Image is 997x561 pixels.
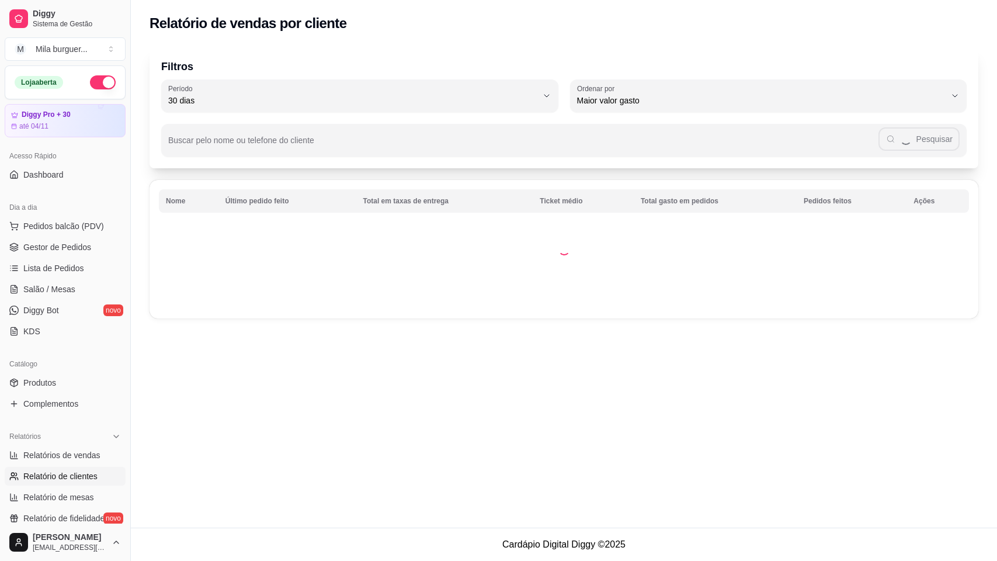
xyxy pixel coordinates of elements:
[168,95,537,106] span: 30 dias
[23,398,78,410] span: Complementos
[22,110,71,119] article: Diggy Pro + 30
[23,377,56,389] span: Produtos
[23,262,84,274] span: Lista de Pedidos
[23,283,75,295] span: Salão / Mesas
[577,84,619,93] label: Ordenar por
[19,122,48,131] article: até 04/11
[5,446,126,465] a: Relatórios de vendas
[5,488,126,507] a: Relatório de mesas
[23,491,94,503] span: Relatório de mesas
[36,43,88,55] div: Mila burguer ...
[5,394,126,413] a: Complementos
[5,104,126,137] a: Diggy Pro + 30até 04/11
[5,37,126,61] button: Select a team
[168,84,196,93] label: Período
[33,532,107,543] span: [PERSON_NAME]
[150,14,347,33] h2: Relatório de vendas por cliente
[33,9,121,19] span: Diggy
[23,304,59,316] span: Diggy Bot
[5,217,126,236] button: Pedidos balcão (PDV)
[23,449,100,461] span: Relatórios de vendas
[33,543,107,552] span: [EMAIL_ADDRESS][DOMAIN_NAME]
[23,220,104,232] span: Pedidos balcão (PDV)
[5,509,126,528] a: Relatório de fidelidadenovo
[570,79,967,112] button: Ordenar porMaior valor gasto
[90,75,116,89] button: Alterar Status
[161,79,558,112] button: Período30 dias
[5,467,126,486] a: Relatório de clientes
[23,169,64,181] span: Dashboard
[161,58,967,75] p: Filtros
[168,139,878,151] input: Buscar pelo nome ou telefone do cliente
[131,528,997,561] footer: Cardápio Digital Diggy © 2025
[558,244,570,255] div: Loading
[5,165,126,184] a: Dashboard
[5,147,126,165] div: Acesso Rápido
[5,198,126,217] div: Dia a dia
[5,238,126,257] a: Gestor de Pedidos
[5,355,126,373] div: Catálogo
[9,432,41,441] span: Relatórios
[5,528,126,556] button: [PERSON_NAME][EMAIL_ADDRESS][DOMAIN_NAME]
[5,373,126,392] a: Produtos
[5,259,126,278] a: Lista de Pedidos
[23,512,105,524] span: Relatório de fidelidade
[33,19,121,29] span: Sistema de Gestão
[5,280,126,299] a: Salão / Mesas
[15,76,63,89] div: Loja aberta
[5,5,126,33] a: DiggySistema de Gestão
[23,470,98,482] span: Relatório de clientes
[23,241,91,253] span: Gestor de Pedidos
[23,325,40,337] span: KDS
[577,95,946,106] span: Maior valor gasto
[15,43,26,55] span: M
[5,322,126,341] a: KDS
[5,301,126,320] a: Diggy Botnovo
